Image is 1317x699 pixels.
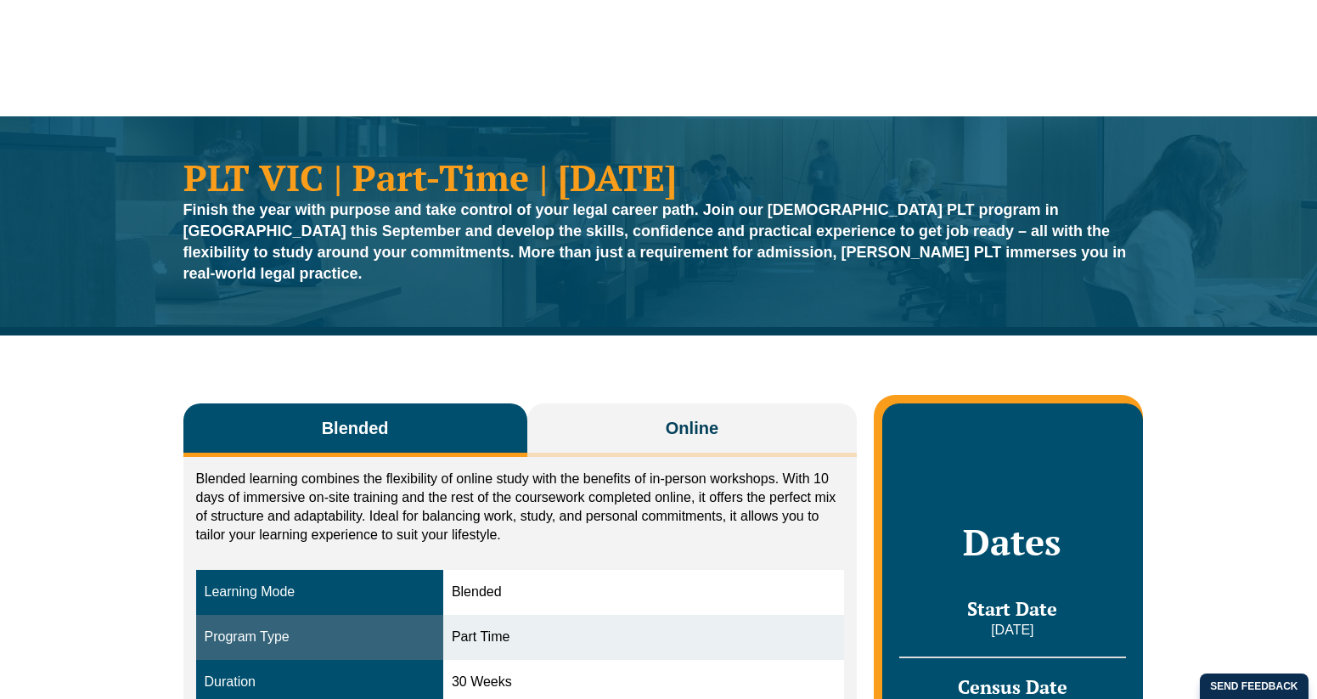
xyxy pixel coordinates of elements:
h1: PLT VIC | Part-Time | [DATE] [183,159,1134,195]
p: [DATE] [899,621,1125,640]
p: Blended learning combines the flexibility of online study with the benefits of in-person workshop... [196,470,845,544]
div: Part Time [452,628,836,647]
h2: Dates [899,521,1125,563]
strong: Finish the year with purpose and take control of your legal career path. Join our [DEMOGRAPHIC_DA... [183,201,1127,282]
div: 30 Weeks [452,673,836,692]
div: Program Type [205,628,435,647]
span: Census Date [958,674,1067,699]
div: Blended [452,583,836,602]
span: Blended [322,416,389,440]
div: Learning Mode [205,583,435,602]
span: Start Date [967,596,1057,621]
span: Online [666,416,718,440]
div: Duration [205,673,435,692]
